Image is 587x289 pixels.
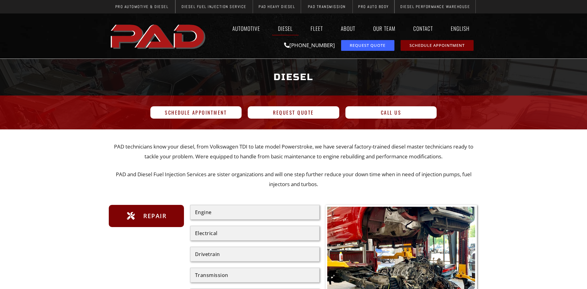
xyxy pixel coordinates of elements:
p: PAD technicians know your diesel, from Volkswagen TDI to late model Powerstroke, we have several ... [109,142,479,162]
span: PAD Heavy Diesel [259,5,295,9]
span: Diesel Fuel Injection Service [181,5,247,9]
div: Electrical [195,231,315,236]
p: PAD and Diesel Fuel Injection Services are sister organizations and will one step further reduce ... [109,169,479,189]
span: Pro Auto Body [358,5,389,9]
span: PAD Transmission [308,5,346,9]
span: Request Quote [273,110,314,115]
a: Diesel [272,21,299,35]
span: Diesel Performance Warehouse [400,5,470,9]
div: Drivetrain [195,252,315,257]
h1: Diesel [112,66,475,89]
a: English [445,21,479,35]
a: Fleet [305,21,329,35]
a: request a service or repair quote [341,40,394,51]
nav: Menu [209,21,479,35]
span: Request Quote [350,43,385,47]
a: Our Team [367,21,401,35]
div: Engine [195,210,315,215]
span: Schedule Appointment [165,110,227,115]
span: Call Us [381,110,402,115]
img: The image shows the word "PAD" in bold, red, uppercase letters with a slight shadow effect. [109,19,209,53]
a: About [335,21,361,35]
div: Transmission [195,273,315,278]
a: Schedule Appointment [150,106,242,119]
span: Repair [142,211,166,221]
a: Automotive [226,21,266,35]
a: Request Quote [248,106,339,119]
a: schedule repair or service appointment [401,40,474,51]
a: [PHONE_NUMBER] [284,42,335,49]
a: pro automotive and diesel home page [109,19,209,53]
span: Schedule Appointment [410,43,465,47]
a: Call Us [345,106,437,119]
span: Pro Automotive & Diesel [115,5,169,9]
a: Contact [407,21,439,35]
